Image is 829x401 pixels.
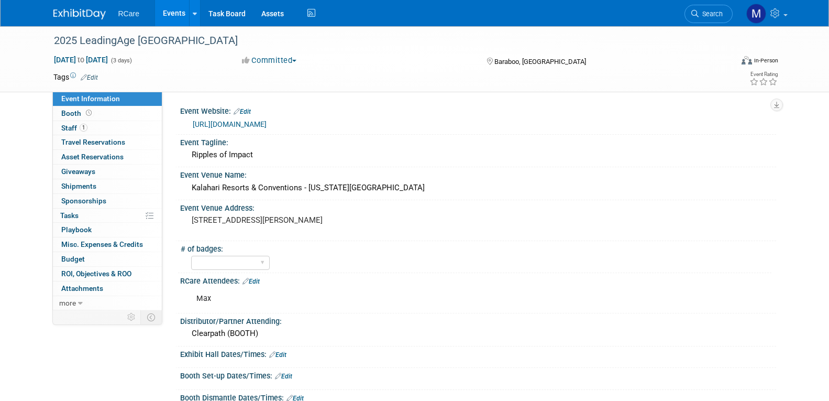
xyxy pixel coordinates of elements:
[238,55,301,66] button: Committed
[53,121,162,135] a: Staff1
[749,72,778,77] div: Event Rating
[53,209,162,223] a: Tasks
[60,211,79,220] span: Tasks
[53,223,162,237] a: Playbook
[754,57,778,64] div: In-Person
[118,9,139,18] span: RCare
[61,197,106,205] span: Sponsorships
[53,296,162,310] a: more
[140,310,162,324] td: Toggle Event Tabs
[53,55,108,64] span: [DATE] [DATE]
[684,5,733,23] a: Search
[53,267,162,281] a: ROI, Objectives & ROO
[61,284,103,292] span: Attachments
[61,124,87,132] span: Staff
[53,135,162,149] a: Travel Reservations
[76,56,86,64] span: to
[61,138,125,146] span: Travel Reservations
[53,194,162,208] a: Sponsorships
[180,273,776,287] div: RCare Attendees:
[192,215,417,225] pre: [STREET_ADDRESS][PERSON_NAME]
[193,120,267,128] a: [URL][DOMAIN_NAME]
[53,9,106,19] img: ExhibitDay
[110,57,132,64] span: (3 days)
[81,74,98,81] a: Edit
[180,135,776,148] div: Event Tagline:
[188,147,768,163] div: Ripples of Impact
[61,269,131,278] span: ROI, Objectives & ROO
[61,94,120,103] span: Event Information
[53,165,162,179] a: Giveaways
[180,200,776,213] div: Event Venue Address:
[61,240,143,248] span: Misc. Expenses & Credits
[180,103,776,117] div: Event Website:
[181,241,771,254] div: # of badges:
[269,351,286,359] a: Edit
[61,255,85,263] span: Budget
[494,58,586,66] span: Baraboo, [GEOGRAPHIC_DATA]
[61,225,92,234] span: Playbook
[242,278,260,285] a: Edit
[61,182,96,190] span: Shipments
[80,124,87,132] span: 1
[61,167,95,176] span: Giveaways
[61,153,124,161] span: Asset Reservations
[53,281,162,296] a: Attachments
[123,310,141,324] td: Personalize Event Tab Strip
[53,237,162,252] a: Misc. Expenses & Credits
[53,252,162,266] a: Budget
[188,326,768,342] div: Clearpath (BOOTH)
[671,55,779,70] div: Event Format
[742,56,752,64] img: Format-Inperson.png
[746,4,766,24] img: maxim kowal
[53,106,162,121] a: Booth
[699,10,723,18] span: Search
[275,373,292,380] a: Edit
[180,346,776,360] div: Exhibit Hall Dates/Times:
[50,31,717,50] div: 2025 LeadingAge [GEOGRAPHIC_DATA]
[59,299,76,307] span: more
[53,179,162,193] a: Shipments
[180,313,776,327] div: Distributor/Partner Attending:
[188,180,768,196] div: Kalahari Resorts & Conventions - [US_STATE][GEOGRAPHIC_DATA]
[53,150,162,164] a: Asset Reservations
[84,109,94,117] span: Booth not reserved yet
[53,92,162,106] a: Event Information
[180,167,776,180] div: Event Venue Name:
[189,288,661,309] div: Max
[53,72,98,82] td: Tags
[180,368,776,382] div: Booth Set-up Dates/Times:
[234,108,251,115] a: Edit
[61,109,94,117] span: Booth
